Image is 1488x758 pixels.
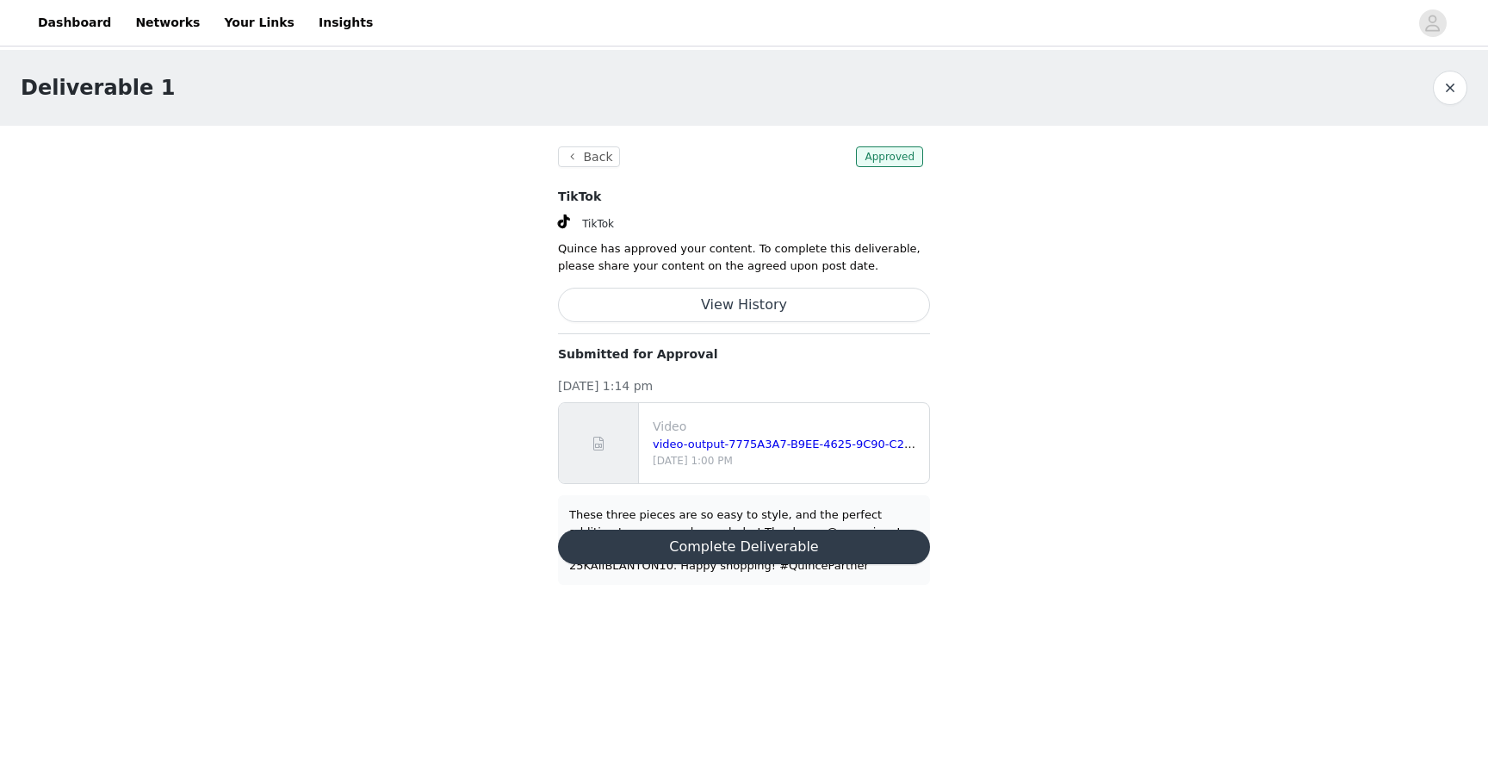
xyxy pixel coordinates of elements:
[653,453,922,469] p: [DATE] 1:00 PM
[558,188,930,206] h4: TikTok
[214,3,305,42] a: Your Links
[558,288,930,322] button: View History
[308,3,383,42] a: Insights
[558,345,930,363] p: Submitted for Approval
[21,72,175,103] h1: Deliverable 1
[1424,9,1441,37] div: avatar
[856,146,923,167] span: Approved
[537,126,951,606] section: Quince has approved your content. To complete this deliverable, please share your content on the ...
[582,218,614,230] span: TikTok
[125,3,210,42] a: Networks
[569,506,919,574] div: These three pieces are so easy to style, and the perfect addition to any capsule wardrobe! Thank ...
[653,438,1015,450] a: video-output-7775A3A7-B9EE-4625-9C90-C20495F67685-2.MOV
[558,146,620,167] button: Back
[653,418,922,436] p: Video
[558,377,930,395] p: [DATE] 1:14 pm
[558,530,930,564] button: Complete Deliverable
[28,3,121,42] a: Dashboard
